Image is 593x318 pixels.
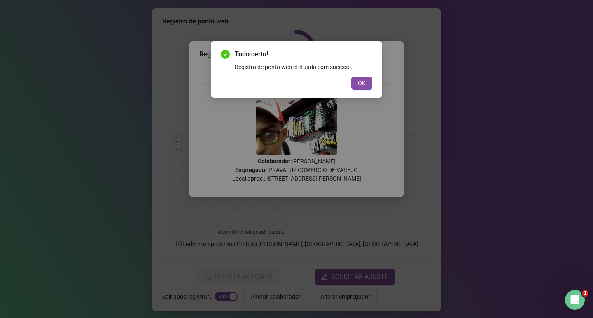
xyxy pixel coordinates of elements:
span: OK [358,79,366,88]
span: 1 [582,290,588,297]
button: OK [351,77,372,90]
span: Tudo certo! [235,49,372,59]
span: check-circle [221,50,230,59]
iframe: Intercom live chat [565,290,585,310]
div: Registro de ponto web efetuado com sucesso. [235,63,372,72]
